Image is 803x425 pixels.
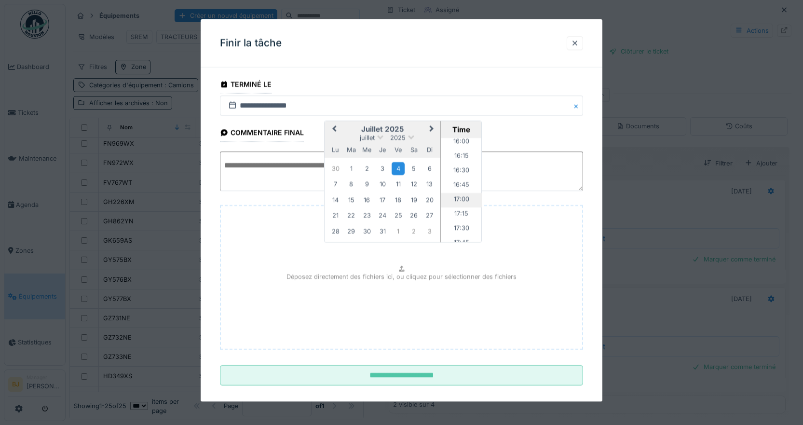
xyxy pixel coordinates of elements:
[423,143,436,156] div: dimanche
[220,125,304,142] div: Commentaire final
[392,162,405,175] div: Choose vendredi 4 juillet 2025
[392,193,405,206] div: Choose vendredi 18 juillet 2025
[392,143,405,156] div: vendredi
[423,193,436,206] div: Choose dimanche 20 juillet 2025
[360,224,373,237] div: Choose mercredi 30 juillet 2025
[345,178,358,191] div: Choose mardi 8 juillet 2025
[443,125,479,134] div: Time
[345,193,358,206] div: Choose mardi 15 juillet 2025
[360,162,373,175] div: Choose mercredi 2 juillet 2025
[441,193,482,207] li: 17:00
[441,222,482,236] li: 17:30
[423,162,436,175] div: Choose dimanche 6 juillet 2025
[329,193,342,206] div: Choose lundi 14 juillet 2025
[325,125,440,134] h2: juillet 2025
[360,178,373,191] div: Choose mercredi 9 juillet 2025
[345,224,358,237] div: Choose mardi 29 juillet 2025
[408,209,421,222] div: Choose samedi 26 juillet 2025
[329,209,342,222] div: Choose lundi 21 juillet 2025
[376,178,389,191] div: Choose jeudi 10 juillet 2025
[376,224,389,237] div: Choose jeudi 31 juillet 2025
[408,193,421,206] div: Choose samedi 19 juillet 2025
[441,207,482,222] li: 17:15
[408,178,421,191] div: Choose samedi 12 juillet 2025
[360,209,373,222] div: Choose mercredi 23 juillet 2025
[220,37,282,49] h3: Finir la tâche
[286,272,517,281] p: Déposez directement des fichiers ici, ou cliquez pour sélectionner des fichiers
[408,162,421,175] div: Choose samedi 5 juillet 2025
[329,224,342,237] div: Choose lundi 28 juillet 2025
[329,143,342,156] div: lundi
[376,162,389,175] div: Choose jeudi 3 juillet 2025
[329,178,342,191] div: Choose lundi 7 juillet 2025
[376,209,389,222] div: Choose jeudi 24 juillet 2025
[392,209,405,222] div: Choose vendredi 25 juillet 2025
[360,193,373,206] div: Choose mercredi 16 juillet 2025
[441,150,482,164] li: 16:15
[390,134,406,141] span: 2025
[345,162,358,175] div: Choose mardi 1 juillet 2025
[572,96,583,116] button: Close
[392,224,405,237] div: Choose vendredi 1 août 2025
[360,143,373,156] div: mercredi
[441,138,482,242] ul: Time
[441,164,482,178] li: 16:30
[360,134,375,141] span: juillet
[441,135,482,150] li: 16:00
[326,122,341,137] button: Previous Month
[441,178,482,193] li: 16:45
[376,193,389,206] div: Choose jeudi 17 juillet 2025
[220,77,272,94] div: Terminé le
[423,209,436,222] div: Choose dimanche 27 juillet 2025
[408,224,421,237] div: Choose samedi 2 août 2025
[328,161,437,239] div: Month juillet, 2025
[408,143,421,156] div: samedi
[425,122,440,137] button: Next Month
[345,209,358,222] div: Choose mardi 22 juillet 2025
[345,143,358,156] div: mardi
[376,143,389,156] div: jeudi
[423,178,436,191] div: Choose dimanche 13 juillet 2025
[423,224,436,237] div: Choose dimanche 3 août 2025
[392,178,405,191] div: Choose vendredi 11 juillet 2025
[329,162,342,175] div: Choose lundi 30 juin 2025
[441,236,482,251] li: 17:45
